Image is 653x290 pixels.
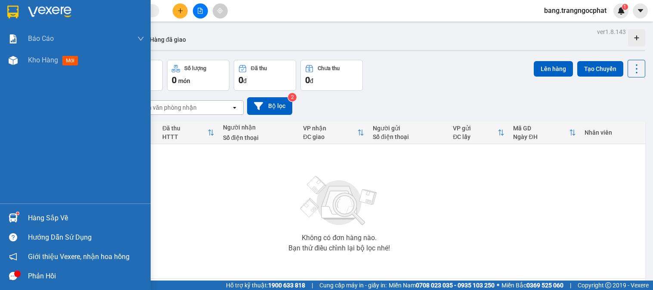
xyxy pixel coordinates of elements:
strong: 1900 633 818 [268,282,305,289]
div: Không có đơn hàng nào. [302,234,377,241]
button: caret-down [633,3,648,19]
span: 0 [172,75,176,85]
button: plus [173,3,188,19]
sup: 1 [16,212,19,215]
div: VP nhận [303,125,357,132]
div: Hướng dẫn sử dụng [28,231,144,244]
strong: 0708 023 035 - 0935 103 250 [416,282,495,289]
span: Hỗ trợ kỹ thuật: [226,281,305,290]
span: file-add [197,8,203,14]
span: question-circle [9,233,17,241]
sup: 1 [622,4,628,10]
div: Ngày ĐH [513,133,569,140]
th: Toggle SortBy [158,121,218,144]
span: | [570,281,571,290]
button: Bộ lọc [247,97,292,115]
div: Tạo kho hàng mới [628,29,645,46]
th: Toggle SortBy [509,121,580,144]
span: notification [9,253,17,261]
div: Phản hồi [28,270,144,283]
button: file-add [193,3,208,19]
div: Hàng sắp về [28,212,144,225]
div: Đã thu [162,125,207,132]
span: 0 [305,75,310,85]
div: ĐC lấy [453,133,498,140]
button: Chưa thu0đ [300,60,363,91]
strong: 0369 525 060 [526,282,563,289]
button: Tạo Chuyến [577,61,623,77]
span: Miền Bắc [501,281,563,290]
span: message [9,272,17,280]
div: HTTT [162,133,207,140]
span: Kho hàng [28,56,58,64]
img: solution-icon [9,34,18,43]
img: icon-new-feature [617,7,625,15]
span: plus [177,8,183,14]
span: Cung cấp máy in - giấy in: [319,281,387,290]
span: | [312,281,313,290]
img: warehouse-icon [9,56,18,65]
button: Hàng đã giao [143,29,193,50]
sup: 2 [288,93,297,102]
div: Số điện thoại [373,133,444,140]
div: Bạn thử điều chỉnh lại bộ lọc nhé! [288,245,390,252]
div: Số điện thoại [223,134,294,141]
button: Số lượng0món [167,60,229,91]
span: Giới thiệu Vexere, nhận hoa hồng [28,251,130,262]
button: Lên hàng [534,61,573,77]
img: warehouse-icon [9,213,18,222]
div: ver 1.8.143 [597,27,626,37]
div: Nhân viên [585,129,641,136]
div: VP gửi [453,125,498,132]
svg: open [231,104,238,111]
span: caret-down [637,7,644,15]
span: aim [217,8,223,14]
span: mới [62,56,78,65]
span: đ [310,77,313,84]
button: Đã thu0đ [234,60,296,91]
span: Báo cáo [28,33,54,44]
img: svg+xml;base64,PHN2ZyBjbGFzcz0ibGlzdC1wbHVnX19zdmciIHhtbG5zPSJodHRwOi8vd3d3LnczLm9yZy8yMDAwL3N2Zy... [296,171,382,231]
button: aim [213,3,228,19]
span: copyright [605,282,611,288]
div: Người gửi [373,125,444,132]
div: Số lượng [184,65,206,71]
span: 0 [238,75,243,85]
img: logo-vxr [7,6,19,19]
th: Toggle SortBy [449,121,509,144]
span: đ [243,77,247,84]
div: ĐC giao [303,133,357,140]
span: 1 [623,4,626,10]
span: down [137,35,144,42]
span: bang.trangngocphat [537,5,613,16]
span: ⚪️ [497,284,499,287]
span: món [178,77,190,84]
th: Toggle SortBy [299,121,368,144]
div: Đã thu [251,65,267,71]
div: Chưa thu [318,65,340,71]
div: Mã GD [513,125,569,132]
span: Miền Nam [389,281,495,290]
div: Người nhận [223,124,294,131]
div: Chọn văn phòng nhận [137,103,197,112]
